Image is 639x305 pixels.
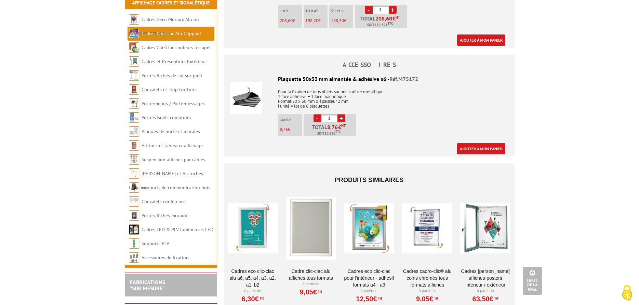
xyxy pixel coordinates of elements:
img: Cadres LED & PLV lumineuses LED [129,224,139,235]
a: - [365,6,373,14]
a: Cadres Eco Clic-Clac pour l'intérieur - Adhésif formats A4 - A3 [344,268,394,288]
img: Suspension affiches par câbles [129,154,139,165]
div: Plaquette 50x33 mm aimantée & adhésive x6 - [230,75,508,83]
button: Cookies (fenêtre modale) [615,282,639,305]
img: Plaques de porte et murales [129,126,139,137]
img: Chevalets et stop trottoirs [129,84,139,95]
a: Vitrines et tableaux affichage [142,142,203,149]
p: 1 à 9 [280,9,302,13]
img: Vitrines et tableaux affichage [129,140,139,151]
p: 10 à 49 [305,9,328,13]
sup: HT [317,289,322,294]
p: Total [305,124,356,136]
a: + [337,114,345,122]
a: Cadres [PERSON_NAME] affiches-posters intérieur / extérieur [460,268,510,288]
span: 188,30 [331,18,344,24]
a: Plaques de porte et murales [142,128,200,135]
sup: HT [433,296,438,301]
a: Ajouter à mon panier [457,34,505,46]
a: 63,50€HT [472,297,498,301]
a: Porte-visuels comptoirs [142,114,191,121]
img: Porte-visuels comptoirs [129,112,139,123]
h4: ACCESSOIRES [224,61,515,68]
a: Cadres Clic-Clac Alu Clippant [142,30,201,37]
a: Porte-menus / Porte-messages [142,100,205,107]
a: Cadres Deco Muraux Alu ou [GEOGRAPHIC_DATA] [129,16,199,37]
img: Cookies (fenêtre modale) [618,285,636,302]
span: Produits similaires [335,177,403,183]
span: € [327,124,346,130]
p: L'unité [280,117,302,122]
img: Cimaises et Accroches tableaux [129,168,139,179]
img: Porte-menus / Porte-messages [129,98,139,109]
a: Haut de la page [523,267,542,295]
p: € [331,18,353,23]
img: Cadres Clic-Clac couleurs à clapet [129,42,139,53]
sup: HT [396,15,400,20]
span: 8,76 [327,124,338,130]
img: Accessoires de fixation [129,252,139,263]
span: Soit € [367,22,393,28]
p: À partir de [460,288,510,294]
a: [PERSON_NAME] et Accroches tableaux [129,170,203,191]
a: Porte-affiches de sol sur pied [142,72,202,79]
sup: HT [259,296,264,301]
a: + [389,6,397,14]
a: Supports de communication bois [142,184,210,191]
p: € [280,127,302,132]
a: 9,05€HT [300,290,322,294]
img: Cadres Deco Muraux Alu ou Bois [129,14,139,25]
p: À partir de [228,288,278,294]
p: À partir de [344,288,394,294]
a: Cadres Cadro-Clic® Alu coins chromés tous formats affiches [402,268,452,288]
img: Plaquette 50x33 mm aimantée & adhésive x6 [230,82,262,114]
span: 10.51 [324,131,333,136]
span: € [392,16,396,21]
p: À partir de [402,288,452,294]
a: Chevalets conférence [142,198,186,205]
a: Suspension affiches par câbles [142,156,205,163]
a: 12,50€HT [356,297,382,301]
sup: TTC [335,130,341,134]
sup: TTC [388,22,393,25]
a: Accessoires de fixation [142,254,189,261]
span: 250,32 [374,22,386,28]
a: Porte-affiches muraux [142,212,187,219]
a: 6,30€HT [242,297,264,301]
p: Pour la fixation de tous objets sur une surface métallique 1 face adhésive + 1 face magnétique Fo... [230,85,508,109]
a: Cadre Clic-Clac Alu affiches tous formats [286,268,336,281]
a: Cadres LED & PLV lumineuses LED [142,226,213,233]
a: Chevalets et stop trottoirs [142,86,197,93]
span: 8,76 [280,126,288,132]
sup: HT [377,296,382,301]
p: € [280,18,302,23]
img: Cadres et Présentoirs Extérieur [129,56,139,67]
img: Supports PLV [129,238,139,249]
p: 50 et + [331,9,353,13]
span: 208,60 [375,16,392,21]
a: Cadres Eco Clic-Clac alu A6, A5, A4, A3, A2, A1, B2 [228,268,278,288]
img: Porte-affiches de sol sur pied [129,70,139,81]
span: Soit € [317,131,341,136]
a: 9,05€HT [416,297,438,301]
span: 208,60 [280,18,293,24]
a: - [314,114,321,122]
p: € [305,18,328,23]
img: Porte-affiches muraux [129,210,139,221]
img: Chevalets conférence [129,196,139,207]
p: Total [357,16,407,28]
a: Supports PLV [142,240,169,247]
a: FABRICATIONS"Sur Mesure" [130,279,165,292]
a: Cadres et Présentoirs Extérieur [142,58,206,65]
span: Réf.M75172 [389,75,418,82]
sup: HT [493,296,498,301]
a: Cadres Clic-Clac couleurs à clapet [142,44,211,51]
span: 198,20 [305,18,318,24]
sup: HT [341,123,346,128]
p: À partir de [286,281,336,287]
a: Ajouter à mon panier [457,143,505,154]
